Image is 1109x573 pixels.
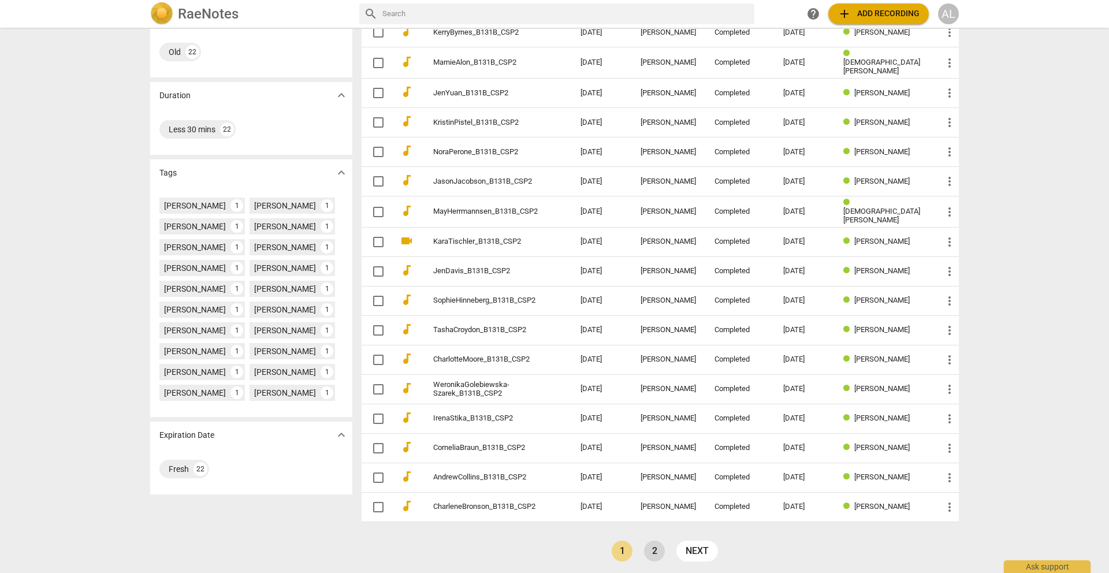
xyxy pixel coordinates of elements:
[843,384,854,393] span: Review status: completed
[254,283,316,295] div: [PERSON_NAME]
[433,58,539,67] a: MarnieAlon_B131B_CSP2
[400,293,414,307] span: audiotrack
[333,87,350,104] button: Show more
[400,352,414,366] span: audiotrack
[169,46,181,58] div: Old
[433,355,539,364] a: CharlotteMoore_B131B_CSP2
[321,386,333,399] div: 1
[783,148,825,157] div: [DATE]
[612,541,632,561] a: Page 1 is your current page
[364,7,378,21] span: search
[400,24,414,38] span: audiotrack
[854,502,910,511] span: [PERSON_NAME]
[400,173,414,187] span: audiotrack
[783,177,825,186] div: [DATE]
[843,118,854,126] span: Review status: completed
[433,326,539,334] a: TashaCroydon_B131B_CSP2
[321,241,333,254] div: 1
[433,503,539,511] a: CharleneBronson_B131B_CSP2
[400,114,414,128] span: audiotrack
[843,472,854,481] span: Review status: completed
[943,116,957,129] span: more_vert
[783,58,825,67] div: [DATE]
[254,345,316,357] div: [PERSON_NAME]
[714,444,765,452] div: Completed
[938,3,959,24] div: AL
[641,414,696,423] div: [PERSON_NAME]
[714,355,765,364] div: Completed
[220,122,234,136] div: 22
[159,90,191,102] p: Duration
[843,355,854,363] span: Review status: completed
[783,237,825,246] div: [DATE]
[571,256,631,286] td: [DATE]
[230,324,243,337] div: 1
[943,235,957,249] span: more_vert
[433,296,539,305] a: SophieHinneberg_B131B_CSP2
[843,414,854,422] span: Review status: completed
[571,18,631,47] td: [DATE]
[843,177,854,185] span: Review status: completed
[400,411,414,425] span: audiotrack
[254,241,316,253] div: [PERSON_NAME]
[783,326,825,334] div: [DATE]
[254,221,316,232] div: [PERSON_NAME]
[854,355,910,363] span: [PERSON_NAME]
[400,499,414,513] span: audiotrack
[571,286,631,315] td: [DATE]
[333,164,350,181] button: Show more
[321,345,333,358] div: 1
[321,366,333,378] div: 1
[571,137,631,167] td: [DATE]
[843,28,854,36] span: Review status: completed
[159,167,177,179] p: Tags
[641,207,696,216] div: [PERSON_NAME]
[783,296,825,305] div: [DATE]
[321,282,333,295] div: 1
[714,118,765,127] div: Completed
[714,28,765,37] div: Completed
[164,200,226,211] div: [PERSON_NAME]
[169,463,189,475] div: Fresh
[400,440,414,454] span: audiotrack
[714,207,765,216] div: Completed
[571,167,631,196] td: [DATE]
[714,473,765,482] div: Completed
[843,49,854,58] span: Review status: completed
[783,89,825,98] div: [DATE]
[571,374,631,404] td: [DATE]
[943,353,957,367] span: more_vert
[641,267,696,276] div: [PERSON_NAME]
[400,263,414,277] span: audiotrack
[334,166,348,180] span: expand_more
[854,384,910,393] span: [PERSON_NAME]
[843,296,854,304] span: Review status: completed
[828,3,929,24] button: Upload
[400,204,414,218] span: audiotrack
[400,55,414,69] span: audiotrack
[433,28,539,37] a: KerryByrnes_B131B_CSP2
[571,196,631,228] td: [DATE]
[854,443,910,452] span: [PERSON_NAME]
[641,326,696,334] div: [PERSON_NAME]
[714,414,765,423] div: Completed
[382,5,750,23] input: Search
[854,88,910,97] span: [PERSON_NAME]
[230,366,243,378] div: 1
[943,56,957,70] span: more_vert
[783,118,825,127] div: [DATE]
[803,3,824,24] a: Help
[571,79,631,108] td: [DATE]
[230,241,243,254] div: 1
[854,237,910,245] span: [PERSON_NAME]
[943,265,957,278] span: more_vert
[321,303,333,316] div: 1
[164,241,226,253] div: [PERSON_NAME]
[254,366,316,378] div: [PERSON_NAME]
[230,220,243,233] div: 1
[571,227,631,256] td: [DATE]
[169,124,215,135] div: Less 30 mins
[230,386,243,399] div: 1
[641,355,696,364] div: [PERSON_NAME]
[641,148,696,157] div: [PERSON_NAME]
